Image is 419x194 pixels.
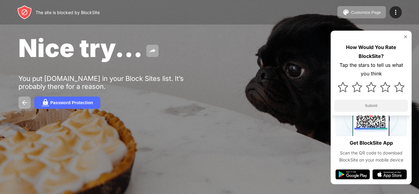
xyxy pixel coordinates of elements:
div: Scan the QR code to download BlockSite on your mobile device [336,150,407,163]
button: Customize Page [337,6,386,18]
iframe: Banner [18,117,163,187]
div: The site is blocked by BlockSite [36,10,100,15]
img: header-logo.svg [17,5,32,20]
img: app-store.svg [372,169,407,179]
button: Submit [334,100,408,112]
img: share.svg [149,47,156,55]
div: Customize Page [351,10,381,15]
img: google-play.svg [336,169,370,179]
span: Nice try... [18,33,143,63]
button: Password Protection [34,97,100,109]
div: You put [DOMAIN_NAME] in your Block Sites list. It’s probably there for a reason. [18,74,208,90]
div: Tap the stars to tell us what you think [334,61,408,78]
div: Password Protection [50,100,93,105]
img: star.svg [394,82,405,92]
img: star.svg [352,82,362,92]
img: star.svg [366,82,376,92]
img: rate-us-close.svg [403,34,408,39]
img: menu-icon.svg [392,9,399,16]
div: How Would You Rate BlockSite? [334,43,408,61]
img: password.svg [42,99,49,106]
img: pallet.svg [342,9,350,16]
div: Get BlockSite App [350,139,393,147]
img: star.svg [380,82,390,92]
img: star.svg [338,82,348,92]
img: back.svg [21,99,28,106]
